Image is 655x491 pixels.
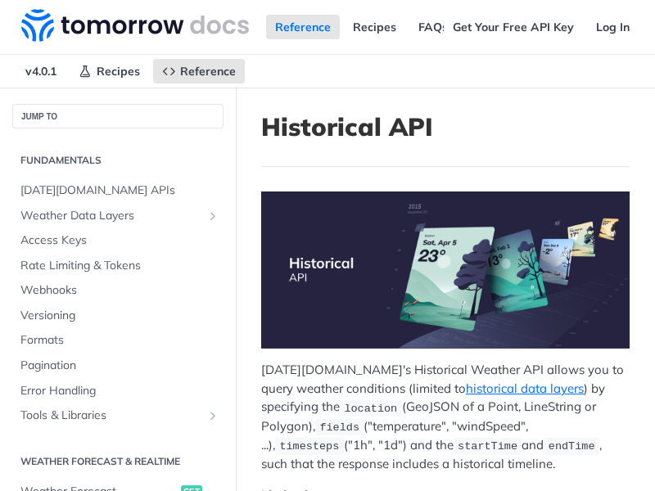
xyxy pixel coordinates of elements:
span: Error Handling [20,383,219,399]
code: timesteps [275,438,344,454]
a: Rate Limiting & Tokens [12,254,224,278]
span: Formats [20,332,219,349]
span: Expand image [261,191,630,349]
span: v4.0.1 [16,59,65,83]
a: Pagination [12,354,224,378]
a: [DATE][DOMAIN_NAME] APIs [12,178,224,203]
span: [DATE][DOMAIN_NAME] APIs [20,182,219,199]
code: endTime [544,438,599,454]
a: Log In [587,15,639,39]
img: Tomorrow.io Weather API Docs [21,9,249,42]
a: Error Handling [12,379,224,403]
code: location [340,400,402,417]
span: Reference [180,64,236,79]
a: Versioning [12,304,224,328]
code: startTime [454,438,522,454]
a: FAQs [409,15,457,39]
h2: Fundamentals [12,153,224,168]
a: historical data layers [466,381,584,396]
a: Webhooks [12,278,224,303]
button: Show subpages for Weather Data Layers [206,209,219,223]
h1: Historical API [261,112,630,142]
span: Versioning [20,308,219,324]
a: Reference [153,59,245,83]
a: Formats [12,328,224,353]
a: Tools & LibrariesShow subpages for Tools & Libraries [12,403,224,428]
a: Recipes [70,59,149,83]
button: Show subpages for Tools & Libraries [206,409,219,422]
code: fields [315,419,364,435]
span: Pagination [20,358,219,374]
a: Get Your Free API Key [444,15,583,39]
span: Access Keys [20,232,219,249]
a: Weather Data LayersShow subpages for Weather Data Layers [12,204,224,228]
span: Weather Data Layers [20,208,202,224]
span: Recipes [97,64,140,79]
p: [DATE][DOMAIN_NAME]'s Historical Weather API allows you to query weather conditions (limited to )... [261,361,630,473]
a: Access Keys [12,228,224,253]
a: Reference [266,15,340,39]
img: Historical-API.png [261,191,630,349]
span: Tools & Libraries [20,408,202,424]
span: Webhooks [20,282,219,299]
span: Rate Limiting & Tokens [20,258,219,274]
h2: Weather Forecast & realtime [12,454,224,469]
a: Recipes [344,15,405,39]
button: JUMP TO [12,104,224,128]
